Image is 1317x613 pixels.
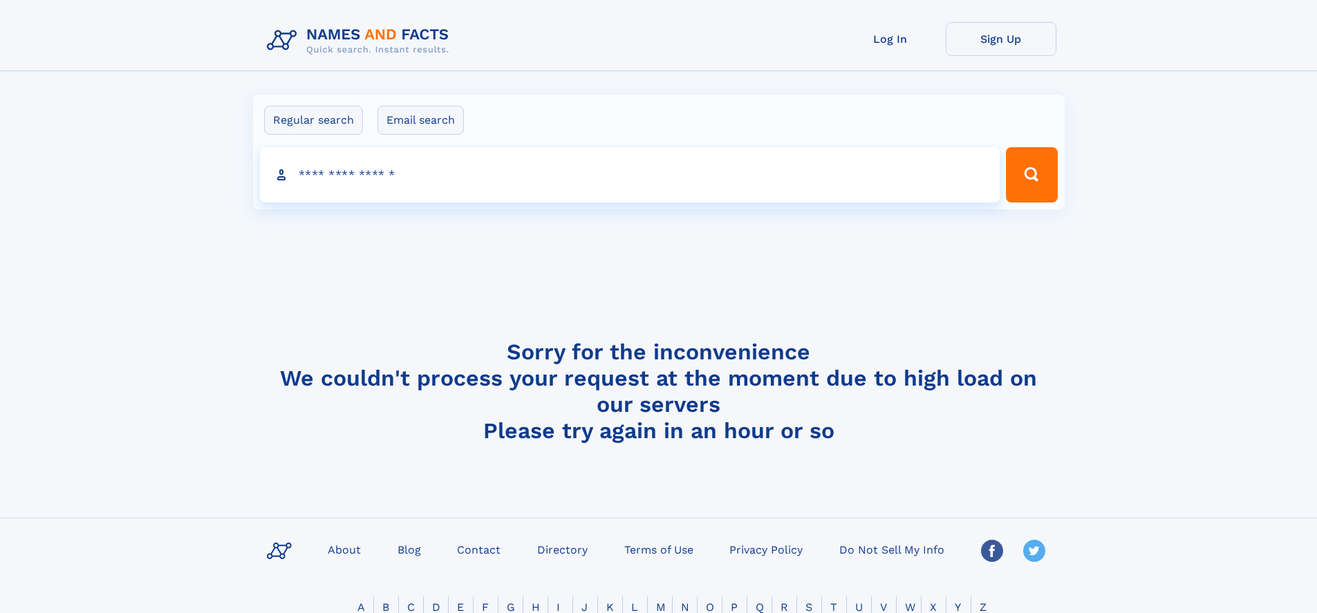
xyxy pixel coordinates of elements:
a: Blog [392,539,427,559]
a: Directory [532,539,593,559]
a: Privacy Policy [724,539,808,559]
a: Log In [835,22,946,56]
a: Do Not Sell My Info [834,539,950,559]
label: Email search [377,106,464,135]
input: search input [260,147,1000,202]
a: Contact [451,539,506,559]
h4: Sorry for the inconvenience We couldn't process your request at the moment due to high load on ou... [261,339,1056,444]
a: About [322,539,366,559]
img: Logo Names and Facts [261,22,460,59]
a: Sign Up [946,22,1056,56]
button: Search Button [1006,147,1057,202]
img: Facebook [981,540,1003,562]
a: Terms of Use [619,539,699,559]
img: Twitter [1023,540,1045,562]
label: Regular search [264,106,363,135]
